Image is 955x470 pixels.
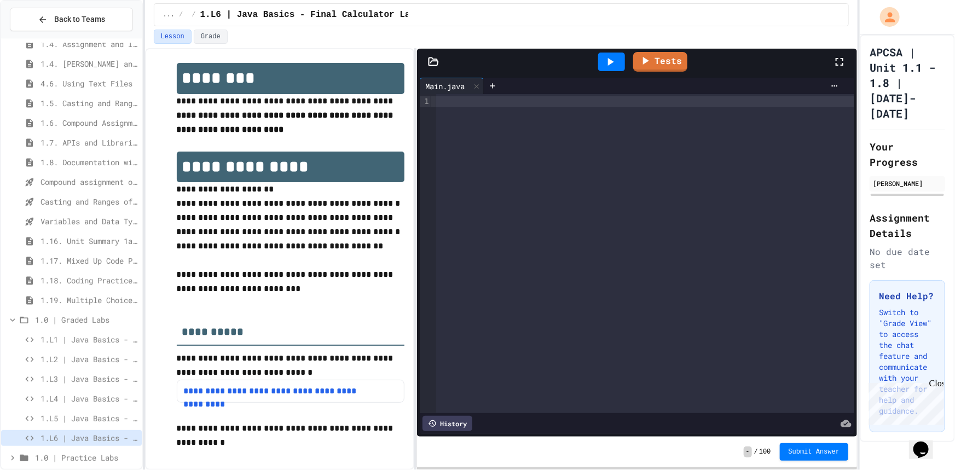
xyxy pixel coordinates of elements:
[420,78,484,94] div: Main.java
[10,8,133,31] button: Back to Teams
[154,30,192,44] button: Lesson
[909,426,944,459] iframe: chat widget
[870,245,945,271] div: No due date set
[40,393,137,404] span: 1.L4 | Java Basics - Rectangle Lab
[879,307,936,416] p: Switch to "Grade View" to access the chat feature and communicate with your teacher for help and ...
[194,30,228,44] button: Grade
[40,255,137,266] span: 1.17. Mixed Up Code Practice 1.1-1.6
[759,448,771,456] span: 100
[40,196,137,207] span: Casting and Ranges of variables - Quiz
[780,443,849,461] button: Submit Answer
[40,294,137,306] span: 1.19. Multiple Choice Exercises for Unit 1a (1.1-1.6)
[40,275,137,286] span: 1.18. Coding Practice 1a (1.1-1.6)
[873,178,942,188] div: [PERSON_NAME]
[4,4,76,69] div: Chat with us now!Close
[40,334,137,345] span: 1.L1 | Java Basics - Fish Lab
[744,446,752,457] span: -
[870,139,945,170] h2: Your Progress
[40,58,137,69] span: 1.4. [PERSON_NAME] and User Input
[754,448,758,456] span: /
[633,52,687,72] a: Tests
[35,314,137,326] span: 1.0 | Graded Labs
[420,96,431,107] div: 1
[40,235,137,247] span: 1.16. Unit Summary 1a (1.1-1.6)
[179,10,183,19] span: /
[789,448,840,456] span: Submit Answer
[40,216,137,227] span: Variables and Data Types - Quiz
[40,97,137,109] span: 1.5. Casting and Ranges of Values
[40,353,137,365] span: 1.L2 | Java Basics - Paragraphs Lab
[869,4,902,30] div: My Account
[40,156,137,168] span: 1.8. Documentation with Comments and Preconditions
[870,44,945,121] h1: APCSA | Unit 1.1 - 1.8 | [DATE]-[DATE]
[35,452,137,463] span: 1.0 | Practice Labs
[40,117,137,129] span: 1.6. Compound Assignment Operators
[40,137,137,148] span: 1.7. APIs and Libraries
[40,373,137,385] span: 1.L3 | Java Basics - Printing Code Lab
[40,413,137,424] span: 1.L5 | Java Basics - Mixed Number Lab
[200,8,416,21] span: 1.L6 | Java Basics - Final Calculator Lab
[40,38,137,50] span: 1.4. Assignment and Input
[864,379,944,425] iframe: chat widget
[420,80,470,92] div: Main.java
[163,10,175,19] span: ...
[40,176,137,188] span: Compound assignment operators - Quiz
[870,210,945,241] h2: Assignment Details
[192,10,195,19] span: /
[40,78,137,89] span: 4.6. Using Text Files
[54,14,105,25] span: Back to Teams
[422,416,472,431] div: History
[879,289,936,303] h3: Need Help?
[40,432,137,444] span: 1.L6 | Java Basics - Final Calculator Lab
